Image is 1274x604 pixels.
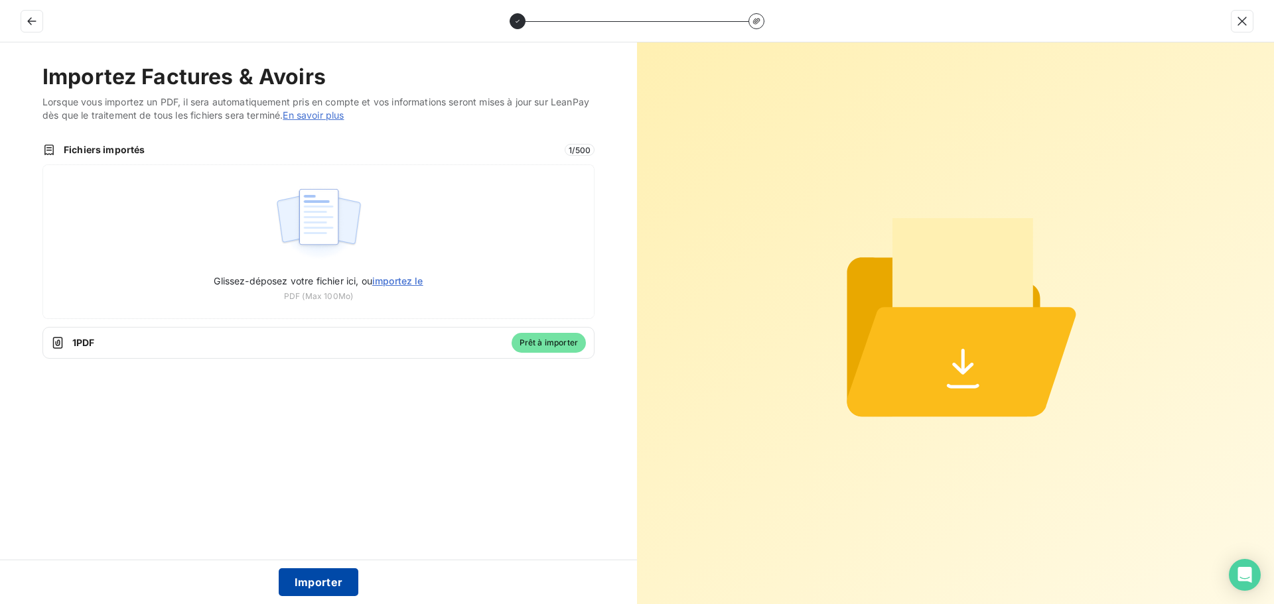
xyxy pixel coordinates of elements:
span: PDF (Max 100Mo) [284,290,353,302]
h2: Importez Factures & Avoirs [42,64,595,90]
span: Prêt à importer [512,333,586,353]
span: Lorsque vous importez un PDF, il sera automatiquement pris en compte et vos informations seront m... [42,95,595,122]
span: 1 / 500 [565,144,595,156]
span: Fichiers importés [64,143,557,156]
img: illustration [275,181,363,266]
span: 1 PDF [72,336,504,349]
span: importez le [372,275,423,286]
a: En savoir plus [283,109,344,121]
div: Open Intercom Messenger [1229,559,1261,591]
span: Glissez-déposez votre fichier ici, ou [214,275,423,286]
button: Importer [279,568,359,596]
